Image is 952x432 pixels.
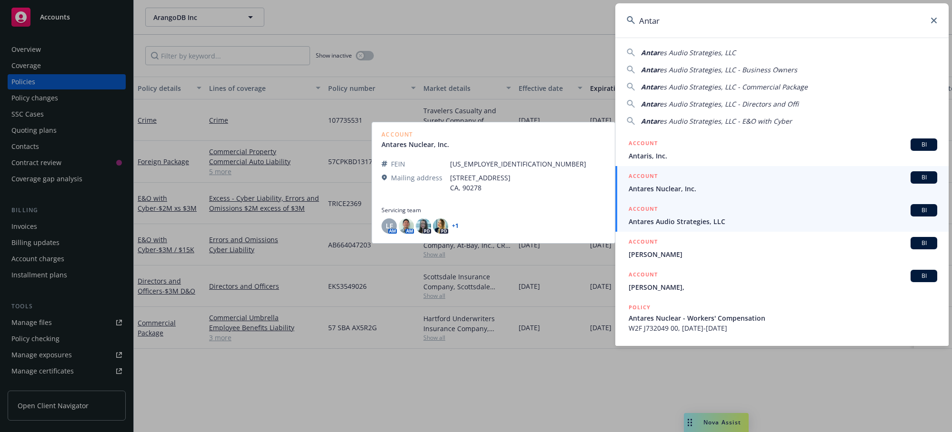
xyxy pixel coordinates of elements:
a: ACCOUNTBIAntares Audio Strategies, LLC [615,199,949,232]
h5: ACCOUNT [629,204,658,216]
a: ACCOUNTBIAntaris, Inc. [615,133,949,166]
span: Antares Nuclear, Inc. [629,184,937,194]
span: [PERSON_NAME] [629,249,937,259]
h5: ACCOUNT [629,270,658,281]
span: Antares Nuclear - Workers' Compensation [629,313,937,323]
a: ACCOUNTBI[PERSON_NAME], [615,265,949,297]
span: es Audio Strategies, LLC - Commercial Package [660,82,808,91]
span: BI [914,272,933,280]
h5: POLICY [629,303,651,312]
a: POLICY [615,338,949,379]
span: BI [914,140,933,149]
a: POLICYAntares Nuclear - Workers' CompensationW2F J732049 00, [DATE]-[DATE] [615,297,949,338]
h5: POLICY [629,344,651,353]
span: es Audio Strategies, LLC [660,48,736,57]
span: es Audio Strategies, LLC - Directors and Offi [660,99,799,108]
span: Antar [641,117,660,126]
span: Antar [641,99,660,108]
span: Antar [641,48,660,57]
h5: ACCOUNT [629,171,658,183]
span: BI [914,239,933,247]
span: es Audio Strategies, LLC - E&O with Cyber [660,117,792,126]
span: BI [914,173,933,182]
h5: ACCOUNT [629,138,658,150]
a: ACCOUNTBIAntares Nuclear, Inc. [615,166,949,199]
span: [PERSON_NAME], [629,282,937,292]
span: Antaris, Inc. [629,151,937,161]
h5: ACCOUNT [629,237,658,248]
span: Antar [641,65,660,74]
input: Search... [615,3,949,38]
span: es Audio Strategies, LLC - Business Owners [660,65,797,74]
span: BI [914,206,933,215]
span: Antar [641,82,660,91]
span: W2F J732049 00, [DATE]-[DATE] [629,323,937,333]
span: Antares Audio Strategies, LLC [629,216,937,226]
a: ACCOUNTBI[PERSON_NAME] [615,232,949,265]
